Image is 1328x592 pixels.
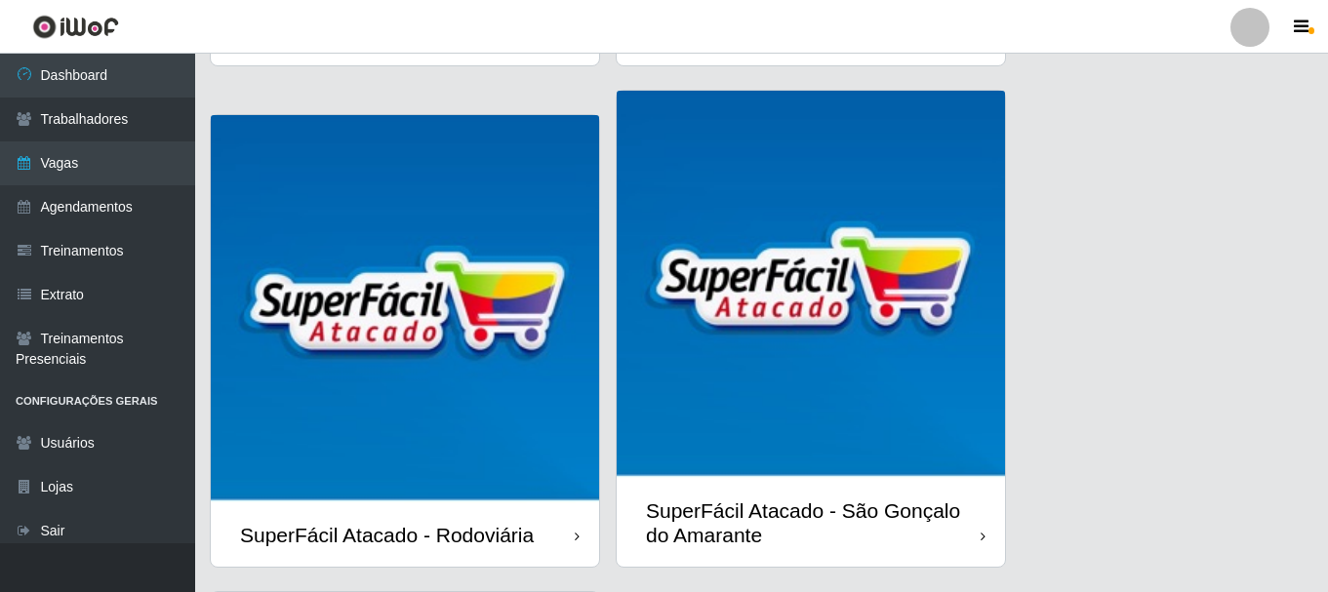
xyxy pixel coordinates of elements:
[646,498,981,547] div: SuperFácil Atacado - São Gonçalo do Amarante
[617,91,1005,567] a: SuperFácil Atacado - São Gonçalo do Amarante
[240,523,534,547] div: SuperFácil Atacado - Rodoviária
[32,15,119,39] img: CoreUI Logo
[211,115,599,503] img: cardImg
[617,91,1005,479] img: cardImg
[211,115,599,567] a: SuperFácil Atacado - Rodoviária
